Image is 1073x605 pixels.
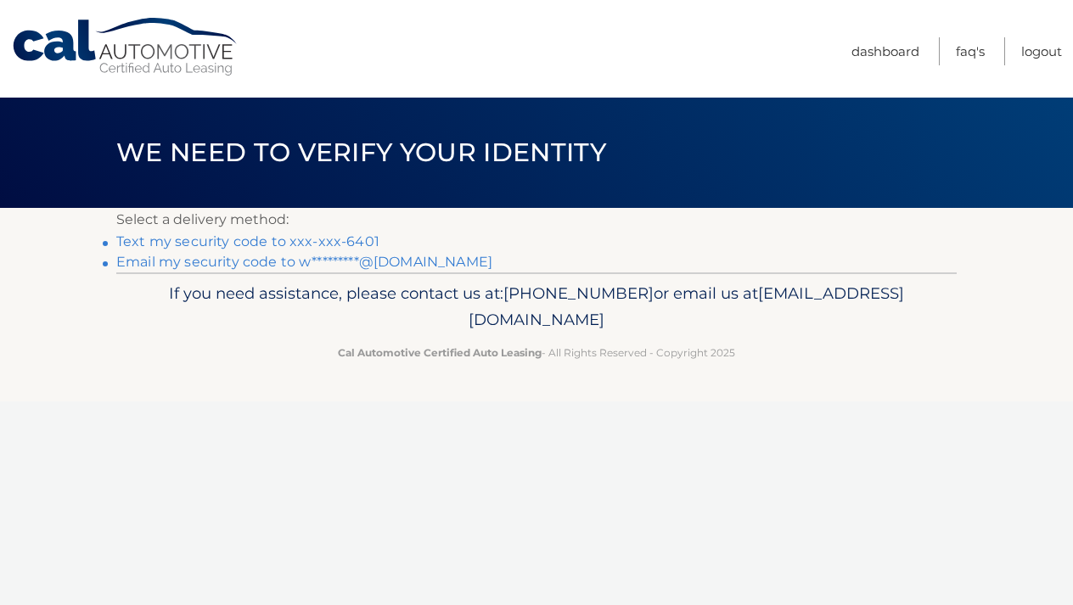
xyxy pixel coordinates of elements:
[127,344,946,361] p: - All Rights Reserved - Copyright 2025
[338,346,542,359] strong: Cal Automotive Certified Auto Leasing
[116,233,379,249] a: Text my security code to xxx-xxx-6401
[116,137,606,168] span: We need to verify your identity
[127,280,946,334] p: If you need assistance, please contact us at: or email us at
[116,254,492,270] a: Email my security code to w*********@[DOMAIN_NAME]
[503,283,654,303] span: [PHONE_NUMBER]
[11,17,240,77] a: Cal Automotive
[851,37,919,65] a: Dashboard
[116,208,957,232] p: Select a delivery method:
[956,37,985,65] a: FAQ's
[1021,37,1062,65] a: Logout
